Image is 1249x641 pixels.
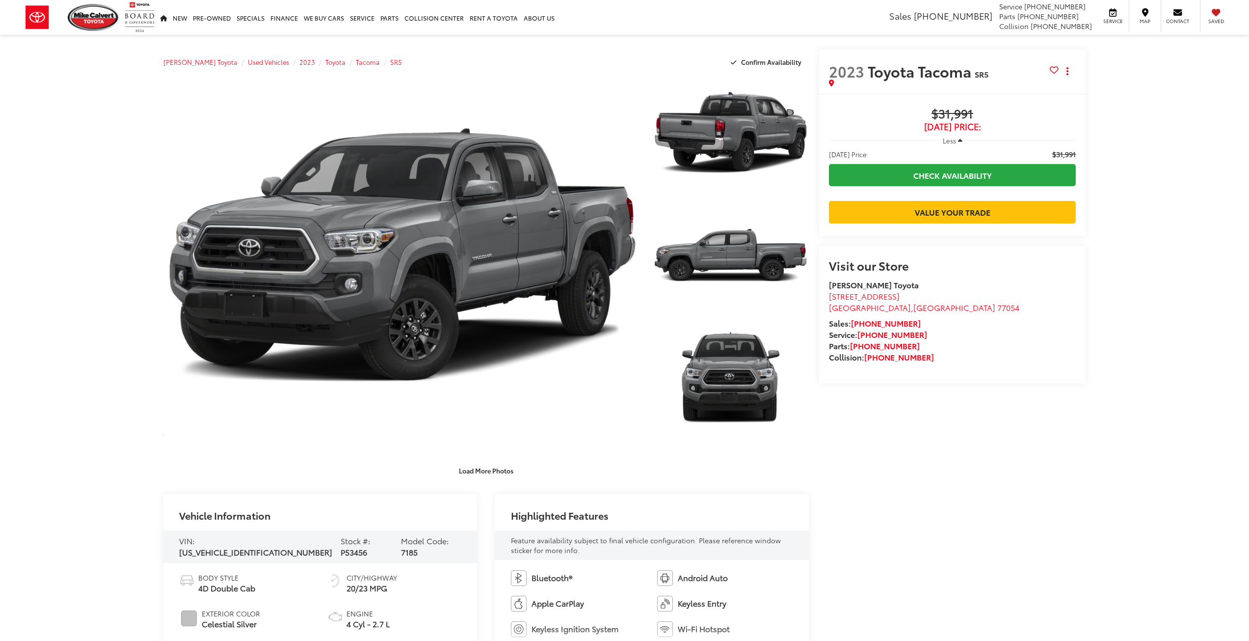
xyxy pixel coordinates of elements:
span: Contact [1166,18,1189,25]
a: [PHONE_NUMBER] [857,329,927,340]
span: Celestial Silver [202,618,260,630]
span: Service [999,1,1022,11]
span: Confirm Availability [741,57,801,66]
span: Stock #: [341,535,371,546]
span: [PHONE_NUMBER] [1017,11,1079,21]
span: 77054 [997,302,1019,313]
h2: Highlighted Features [511,510,609,521]
a: Expand Photo 3 [653,320,809,437]
span: Parts [999,11,1015,21]
span: City/Highway [346,573,397,583]
a: SR5 [390,57,402,66]
span: , [829,302,1019,313]
span: [GEOGRAPHIC_DATA] [829,302,911,313]
span: Less [943,136,956,145]
span: Android Auto [678,572,728,584]
img: Keyless Ignition System [511,621,527,637]
span: Bluetooth® [531,572,572,584]
span: [DATE] Price: [829,122,1076,132]
span: Body Style [198,573,255,583]
span: [GEOGRAPHIC_DATA] [913,302,995,313]
a: Expand Photo 0 [163,74,642,437]
a: Check Availability [829,164,1076,186]
strong: Parts: [829,340,920,351]
a: Used Vehicles [248,57,289,66]
span: SR5 [975,68,988,80]
img: Bluetooth® [511,570,527,586]
img: Mike Calvert Toyota [68,4,120,31]
button: Actions [1059,62,1076,80]
a: [PERSON_NAME] Toyota [163,57,238,66]
span: 7185 [401,546,418,557]
img: 2023 Toyota Tacoma SR5 [651,318,811,438]
span: Apple CarPlay [531,598,584,609]
span: [STREET_ADDRESS] [829,290,900,302]
span: dropdown dots [1066,67,1068,75]
a: [PHONE_NUMBER] [864,351,934,362]
a: Expand Photo 1 [653,74,809,192]
a: [PHONE_NUMBER] [850,340,920,351]
button: Less [938,132,967,149]
img: Keyless Entry [657,596,673,612]
span: Keyless Entry [678,598,726,609]
span: [PHONE_NUMBER] [1024,1,1086,11]
a: Tacoma [356,57,380,66]
strong: Service: [829,329,927,340]
a: [PHONE_NUMBER] [851,317,921,329]
span: P53456 [341,546,367,557]
span: $31,991 [1052,149,1076,159]
h2: Visit our Store [829,259,1076,272]
img: Android Auto [657,570,673,586]
strong: Collision: [829,351,934,362]
span: 20/23 MPG [346,583,397,594]
span: 4D Double Cab [198,583,255,594]
span: Saved [1205,18,1227,25]
strong: Sales: [829,317,921,329]
span: Engine [346,609,390,618]
span: Toyota Tacoma [868,60,975,82]
span: Sales [889,9,911,22]
span: [PHONE_NUMBER] [914,9,992,22]
span: Map [1134,18,1156,25]
a: Value Your Trade [829,201,1076,223]
span: $31,991 [829,107,1076,122]
img: Fuel Economy [327,573,343,588]
img: 2023 Toyota Tacoma SR5 [651,195,811,315]
span: Feature availability subject to final vehicle configuration. Please reference window sticker for ... [511,535,781,555]
span: #C0C0C0 [181,611,197,626]
button: Confirm Availability [725,54,809,71]
a: [STREET_ADDRESS] [GEOGRAPHIC_DATA],[GEOGRAPHIC_DATA] 77054 [829,290,1019,313]
strong: [PERSON_NAME] Toyota [829,279,919,290]
span: Model Code: [401,535,449,546]
span: [PHONE_NUMBER] [1031,21,1092,31]
a: Expand Photo 2 [653,197,809,314]
h2: Vehicle Information [179,510,270,521]
button: Load More Photos [452,462,520,479]
span: VIN: [179,535,195,546]
img: 2023 Toyota Tacoma SR5 [159,72,647,439]
span: 2023 [829,60,864,82]
span: Service [1102,18,1124,25]
span: 4 Cyl - 2.7 L [346,618,390,630]
img: Wi-Fi Hotspot [657,621,673,637]
a: Toyota [325,57,345,66]
span: [US_VEHICLE_IDENTIFICATION_NUMBER] [179,546,332,557]
span: [DATE] Price: [829,149,868,159]
span: Exterior Color [202,609,260,618]
span: Collision [999,21,1029,31]
img: Apple CarPlay [511,596,527,612]
img: 2023 Toyota Tacoma SR5 [651,73,811,193]
a: 2023 [299,57,315,66]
